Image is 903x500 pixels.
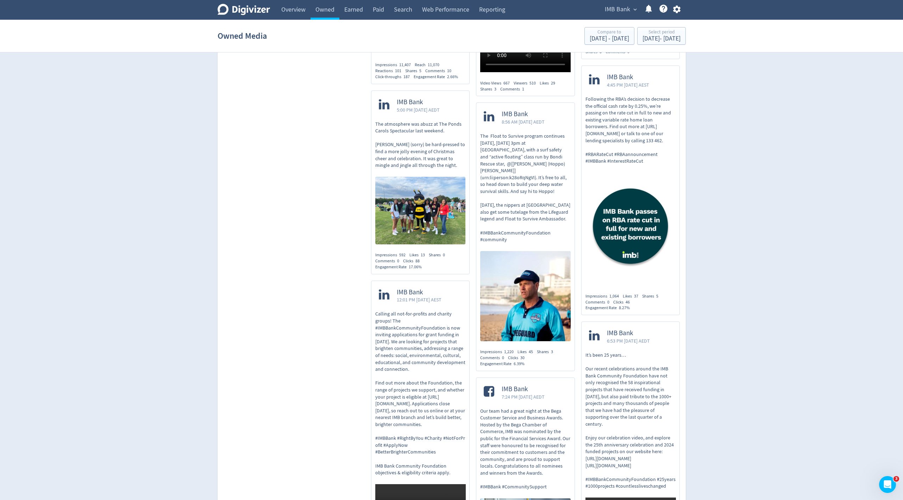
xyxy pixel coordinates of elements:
span: IMB Bank [502,110,545,118]
span: IMB Bank [605,4,630,15]
div: Shares [405,68,425,74]
span: 11,070 [428,62,439,68]
div: Shares [537,349,557,355]
div: Clicks [613,299,634,305]
span: 45 [529,349,533,355]
span: 510 [529,80,536,86]
span: 4:45 PM [DATE] AEST [607,81,649,88]
div: Likes [409,252,429,258]
div: Engagement Rate [585,305,634,311]
div: Engagement Rate [414,74,462,80]
button: Select period[DATE]- [DATE] [637,27,686,45]
span: IMB Bank [397,98,440,106]
h1: Owned Media [218,25,267,47]
div: Reach [415,62,443,68]
p: The atmosphere was abuzz at The Ponds Carols Spectacular last weekend. [PERSON_NAME] (sorry) be h... [375,121,466,169]
span: 667 [503,80,510,86]
div: [DATE] - [DATE] [590,36,629,42]
div: Shares [480,86,500,92]
div: Shares [642,293,662,299]
div: Likes [540,80,559,86]
span: 13 [421,252,425,258]
span: 6.39% [514,361,525,367]
div: Impressions [375,62,415,68]
iframe: Intercom live chat [879,476,896,493]
button: Compare to[DATE] - [DATE] [584,27,634,45]
span: 5:00 PM [DATE] AEDT [397,106,440,113]
span: 1,064 [609,293,619,299]
span: IMB Bank [397,288,441,296]
span: 3 [551,349,553,355]
div: Comments [500,86,528,92]
span: 88 [415,258,420,264]
span: 1 [522,86,524,92]
div: Video Views [480,80,514,86]
div: Select period [642,30,681,36]
span: 11,407 [399,62,411,68]
div: Impressions [585,293,623,299]
span: 592 [399,252,406,258]
span: 0 [443,252,445,258]
div: Viewers [514,80,540,86]
span: 3 [494,86,496,92]
span: 17.06% [409,264,422,270]
span: 5 [656,293,658,299]
div: Comments [425,68,455,74]
span: expand_more [632,6,638,13]
div: [DATE] - [DATE] [642,36,681,42]
span: 0 [397,258,399,264]
span: 0 [502,355,504,361]
img: https://media.cf.digivizer.com/images/linkedin-121165075-urn:li:share:7361286647184814080-4c66ab6... [585,173,676,286]
div: Engagement Rate [480,361,528,367]
div: Clicks [403,258,424,264]
a: IMB Bank8:56 AM [DATE] AEDTThe Float to Survive program continues [DATE], [DATE] 3pm at [GEOGRAPH... [476,103,575,343]
a: IMB Bank4:45 PM [DATE] AESTFollowing the RBA’s decision to decrease the official cash rate by 0.2... [582,66,680,288]
span: 101 [395,68,401,74]
a: IMB Bank5:00 PM [DATE] AEDTThe atmosphere was abuzz at The Ponds Carols Spectacular last weekend.... [371,91,470,246]
span: 2.66% [447,74,458,80]
span: 10 [447,68,451,74]
span: 7:24 PM [DATE] AEDT [502,393,545,400]
div: Click-throughs [375,74,414,80]
div: Impressions [480,349,518,355]
p: Following the RBA’s decision to decrease the official cash rate by 0.25%, we’re passing on the ra... [585,96,676,165]
div: Clicks [508,355,528,361]
img: https://media.cf.digivizer.com/images/linkedin-121165075-urn:li:share:7298822800885084160-fff4dbc... [480,251,571,342]
div: Impressions [375,252,409,258]
div: Comments [375,258,403,264]
p: The Float to Survive program continues [DATE], [DATE] 3pm at [GEOGRAPHIC_DATA], with a surf safet... [480,133,571,243]
span: 37 [634,293,638,299]
span: 5 [419,68,421,74]
div: Reactions [375,68,405,74]
span: 187 [403,74,410,80]
p: Our team had a great night at the Bega Customer Service and Business Awards. Hosted by the Bega C... [480,408,571,490]
p: Calling all not-for-profits and charity groups! The #IMBBankCommunityFoundation is now inviting a... [375,311,466,476]
div: Shares [429,252,449,258]
span: 46 [626,299,630,305]
div: Likes [518,349,537,355]
span: 30 [520,355,525,361]
img: https://media.cf.digivizer.com/images/linkedin-121165075-urn:li:ugcPost:7275389438480781313-b2585... [375,177,466,244]
div: Engagement Rate [375,264,426,270]
span: 0 [607,299,609,305]
div: Likes [623,293,642,299]
span: 3 [893,476,899,482]
div: Comments [585,299,613,305]
span: IMB Bank [607,73,649,81]
span: IMB Bank [502,385,545,393]
span: 6:53 PM [DATE] AEDT [607,337,650,344]
span: 8:56 AM [DATE] AEDT [502,118,545,125]
div: Compare to [590,30,629,36]
div: Comments [480,355,508,361]
span: 1,220 [504,349,514,355]
button: IMB Bank [602,4,639,15]
span: 29 [551,80,555,86]
p: It’s been 25 years… Our recent celebrations around the IMB Bank Community Foundation have not onl... [585,352,676,490]
span: 8.27% [619,305,630,311]
span: IMB Bank [607,329,650,337]
span: 12:01 PM [DATE] AEST [397,296,441,303]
